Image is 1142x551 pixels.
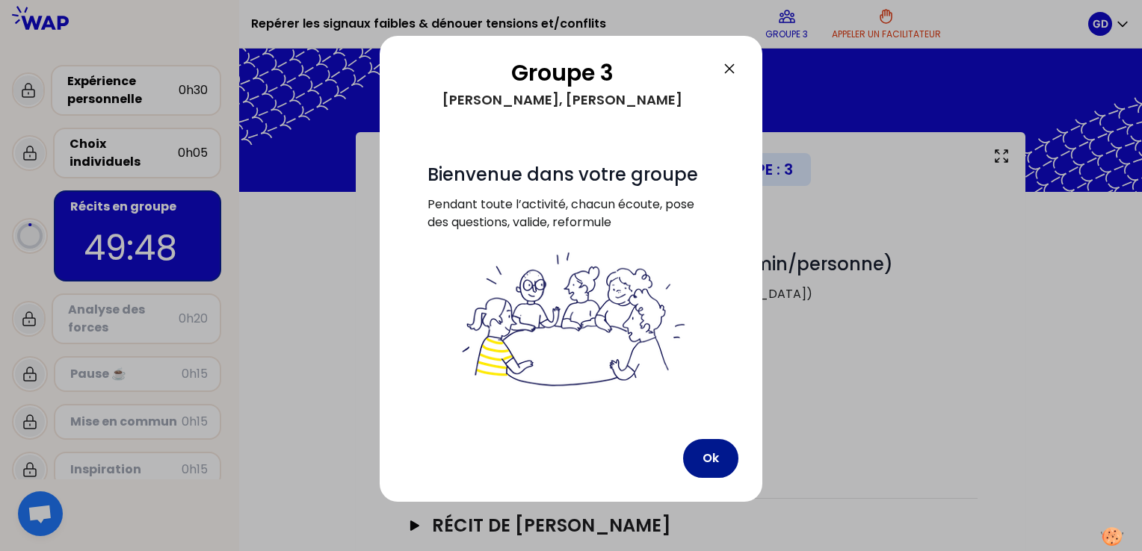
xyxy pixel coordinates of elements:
[428,196,714,249] p: Pendant toute l’activité, chacun écoute, pose des questions, valide, reformule
[404,87,720,113] div: [PERSON_NAME], [PERSON_NAME]
[454,249,688,391] img: filesOfInstructions%2Fbienvenue%20dans%20votre%20groupe%20-%20petit.png
[683,439,738,478] button: Ok
[404,60,720,87] h2: Groupe 3
[428,162,698,187] span: Bienvenue dans votre groupe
